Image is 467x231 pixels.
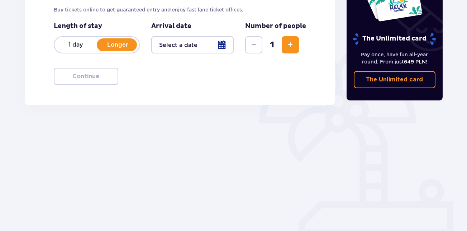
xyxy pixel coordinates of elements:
[54,6,306,13] p: Buy tickets online to get guaranteed entry and enjoy fast lane ticket offices.
[54,22,140,30] p: Length of stay
[72,72,99,80] p: Continue
[245,36,262,53] button: Decrease
[354,71,435,88] a: The Unlimited card
[404,59,426,65] span: 649 PLN
[245,22,306,30] p: Number of people
[366,76,423,84] p: The Unlimited card
[54,41,97,49] p: 1 day
[282,36,299,53] button: Increase
[352,33,437,45] p: The Unlimited card
[264,39,280,50] span: 1
[354,51,435,65] p: Pay once, have fun all-year round. From just !
[97,41,139,49] p: Longer
[54,68,118,85] button: Continue
[151,22,191,30] p: Arrival date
